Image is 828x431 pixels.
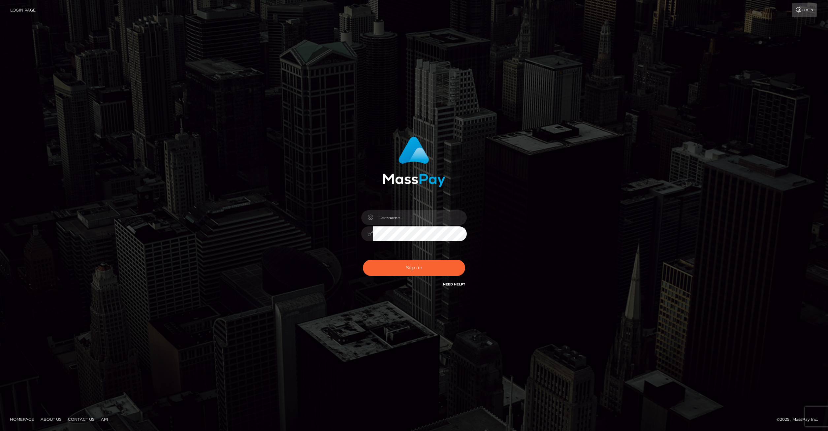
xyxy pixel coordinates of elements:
div: © 2025 , MassPay Inc. [777,416,823,423]
a: Login Page [10,3,36,17]
a: Contact Us [65,414,97,424]
a: Need Help? [443,282,465,286]
img: MassPay Login [383,137,445,187]
a: Homepage [7,414,37,424]
button: Sign in [363,260,465,276]
a: Login [792,3,817,17]
input: Username... [373,210,467,225]
a: API [98,414,111,424]
a: About Us [38,414,64,424]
